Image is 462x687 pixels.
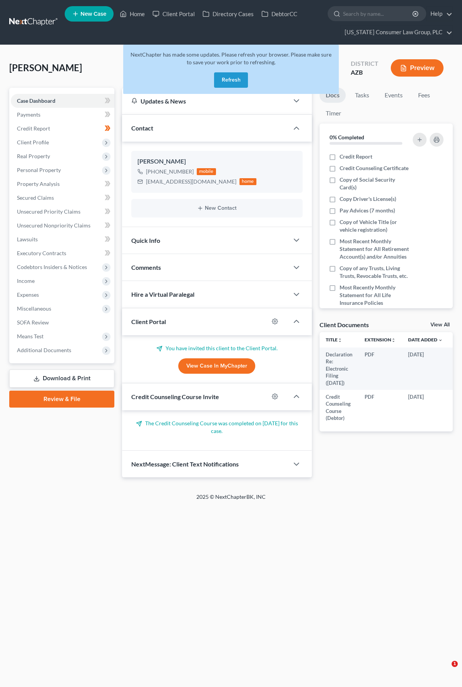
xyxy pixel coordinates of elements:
[11,94,114,108] a: Case Dashboard
[320,106,347,121] a: Timer
[340,164,408,172] span: Credit Counseling Certificate
[402,348,449,390] td: [DATE]
[17,181,60,187] span: Property Analysis
[11,232,114,246] a: Lawsuits
[340,237,413,261] span: Most Recent Monthly Statement for All Retirement Account(s) and/or Annuities
[131,51,331,65] span: NextChapter has made some updates. Please refresh your browser. Please make sure to save your wor...
[131,420,303,435] p: The Credit Counseling Course was completed on [DATE] for this case.
[338,338,342,343] i: unfold_more
[340,207,395,214] span: Pay Advices (7 months)
[11,205,114,219] a: Unsecured Priority Claims
[239,178,256,185] div: home
[17,222,90,229] span: Unsecured Nonpriority Claims
[197,168,216,175] div: mobile
[358,390,402,425] td: PDF
[9,62,82,73] span: [PERSON_NAME]
[258,7,301,21] a: DebtorCC
[436,661,454,679] iframe: Intercom live chat
[146,178,236,186] div: [EMAIL_ADDRESS][DOMAIN_NAME]
[17,347,71,353] span: Additional Documents
[131,264,161,271] span: Comments
[340,153,372,160] span: Credit Report
[343,7,413,21] input: Search by name...
[349,88,375,103] a: Tasks
[438,338,443,343] i: expand_more
[408,337,443,343] a: Date Added expand_more
[320,321,369,329] div: Client Documents
[17,333,44,339] span: Means Test
[80,11,106,17] span: New Case
[17,167,61,173] span: Personal Property
[214,72,248,88] button: Refresh
[17,194,54,201] span: Secured Claims
[365,337,396,343] a: Extensionunfold_more
[11,246,114,260] a: Executory Contracts
[391,59,444,77] button: Preview
[131,344,303,352] p: You have invited this client to the Client Portal.
[340,218,413,234] span: Copy of Vehicle Title (or vehicle registration)
[17,139,49,145] span: Client Profile
[358,348,402,390] td: PDF
[17,153,50,159] span: Real Property
[11,108,114,122] a: Payments
[9,369,114,388] a: Download & Print
[378,88,409,103] a: Events
[9,391,114,408] a: Review & File
[199,7,258,21] a: Directory Cases
[320,348,358,390] td: Declaration Re: Electronic Filing ([DATE])
[131,237,160,244] span: Quick Info
[17,277,35,284] span: Income
[131,318,166,325] span: Client Portal
[351,68,378,77] div: AZB
[17,319,49,326] span: SOFA Review
[340,195,396,203] span: Copy Driver's License(s)
[326,337,342,343] a: Titleunfold_more
[427,7,452,21] a: Help
[17,264,87,270] span: Codebtors Insiders & Notices
[341,25,452,39] a: [US_STATE] Consumer Law Group, PLC
[131,291,194,298] span: Hire a Virtual Paralegal
[17,208,80,215] span: Unsecured Priority Claims
[149,7,199,21] a: Client Portal
[131,393,219,400] span: Credit Counseling Course Invite
[131,124,153,132] span: Contact
[330,134,364,140] strong: 0% Completed
[17,236,38,242] span: Lawsuits
[11,122,114,135] a: Credit Report
[17,250,66,256] span: Executory Contracts
[11,177,114,191] a: Property Analysis
[452,661,458,667] span: 1
[11,316,114,329] a: SOFA Review
[340,284,413,307] span: Most Recently Monthly Statement for All Life Insurance Policies
[131,460,239,468] span: NextMessage: Client Text Notifications
[146,168,194,176] div: [PHONE_NUMBER]
[17,97,55,104] span: Case Dashboard
[11,219,114,232] a: Unsecured Nonpriority Claims
[137,157,296,166] div: [PERSON_NAME]
[412,88,437,103] a: Fees
[11,191,114,205] a: Secured Claims
[17,305,51,312] span: Miscellaneous
[17,111,40,118] span: Payments
[320,390,358,425] td: Credit Counseling Course (Debtor)
[391,338,396,343] i: unfold_more
[351,59,378,68] div: District
[340,264,413,280] span: Copy of any Trusts, Living Trusts, Revocable Trusts, etc.
[116,7,149,21] a: Home
[17,125,50,132] span: Credit Report
[430,322,450,328] a: View All
[17,291,39,298] span: Expenses
[402,390,449,425] td: [DATE]
[12,493,450,507] div: 2025 © NextChapterBK, INC
[340,176,413,191] span: Copy of Social Security Card(s)
[178,358,255,374] a: View Case in MyChapter
[131,97,280,105] div: Updates & News
[137,205,296,211] button: New Contact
